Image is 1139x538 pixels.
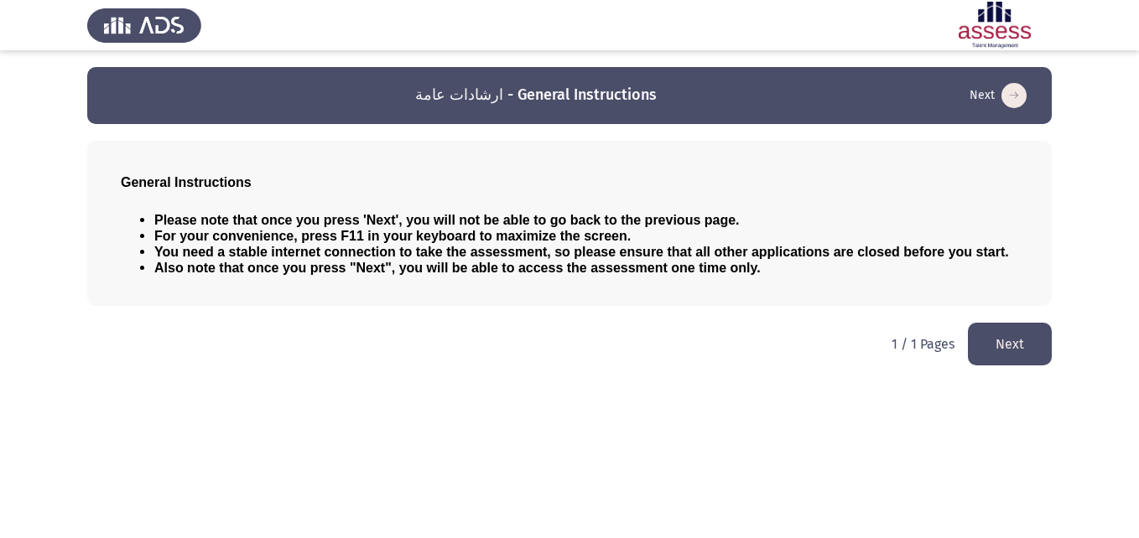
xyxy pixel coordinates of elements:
[154,213,740,227] span: Please note that once you press 'Next', you will not be able to go back to the previous page.
[968,323,1052,365] button: load next page
[892,336,954,352] p: 1 / 1 Pages
[965,82,1032,109] button: load next page
[154,261,761,275] span: Also note that once you press "Next", you will be able to access the assessment one time only.
[87,2,201,49] img: Assess Talent Management logo
[415,85,657,106] h3: ارشادات عامة - General Instructions
[154,229,631,243] span: For your convenience, press F11 in your keyboard to maximize the screen.
[938,2,1052,49] img: Assessment logo of ASSESS Employability - EBI
[121,175,252,189] span: General Instructions
[154,245,1009,259] span: You need a stable internet connection to take the assessment, so please ensure that all other app...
